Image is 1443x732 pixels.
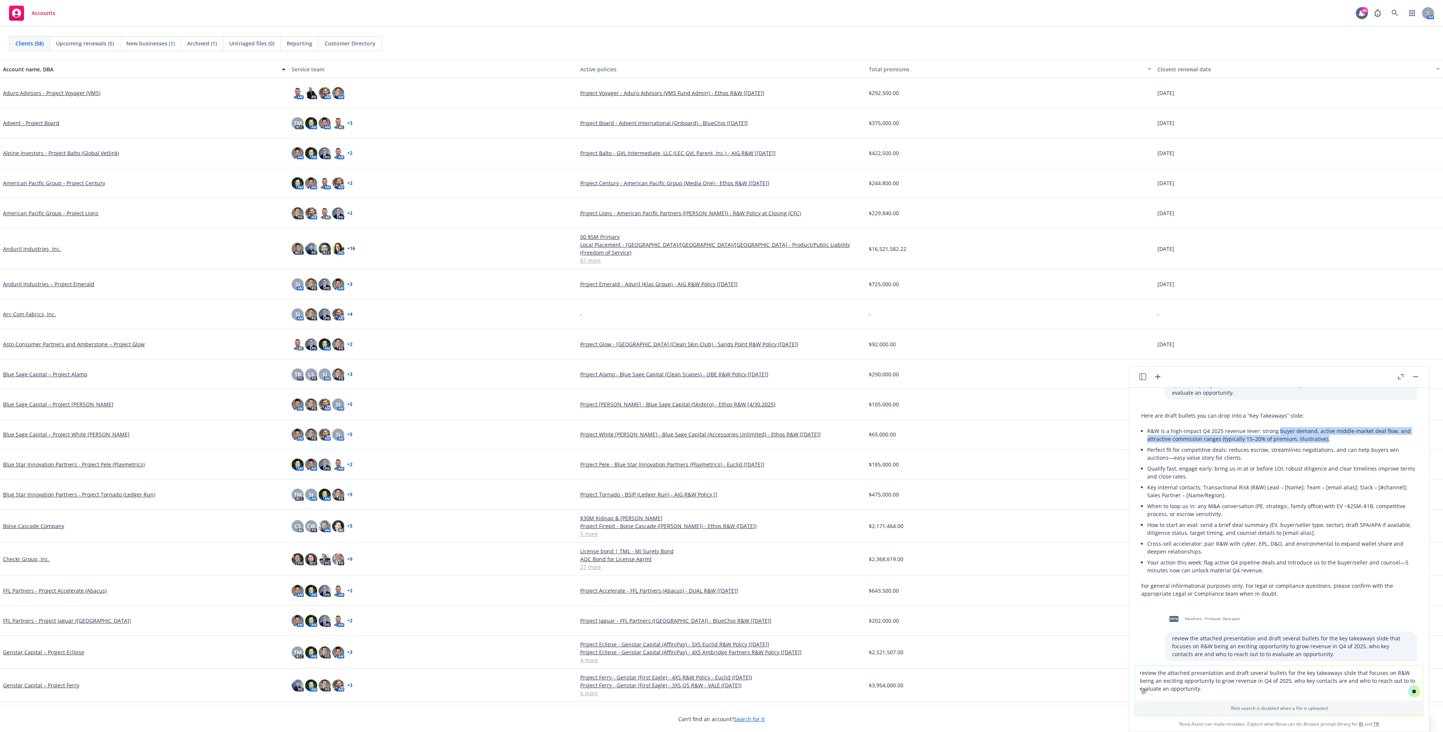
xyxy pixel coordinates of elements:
[580,514,863,522] a: $30M Kidnap & [PERSON_NAME]
[3,555,50,563] a: Checkr Group, Inc.
[305,278,317,290] img: photo
[869,681,903,689] span: $3,954,000.00
[305,398,317,411] img: photo
[292,177,304,189] img: photo
[292,585,304,597] img: photo
[580,491,863,498] a: Project Tornado - BSIP (Ledger Run) - AIG R&W Policy []
[1361,7,1368,14] div: 46
[3,522,64,530] a: Boise Cascade Company
[1359,721,1363,727] a: BI
[1154,60,1443,78] button: Closest renewal date
[305,207,317,219] img: photo
[3,65,277,73] div: Account name, DBA
[295,280,300,288] span: SJ
[336,400,340,408] span: SJ
[869,340,896,348] span: $92,000.00
[580,555,863,563] a: AOC Bond for License Agrmt
[580,522,863,530] a: Project Firepit - Boise Cascade ([PERSON_NAME]) - Ethos R&W ([DATE])
[3,119,59,127] a: Advent - Project Board
[319,147,331,159] img: photo
[332,459,344,471] img: photo
[1387,6,1402,21] a: Search
[305,87,317,99] img: photo
[869,400,899,408] span: $105,000.00
[292,553,304,565] img: photo
[869,179,899,187] span: $244,800.00
[332,278,344,290] img: photo
[332,338,344,350] img: photo
[289,60,577,78] button: Service team
[580,563,863,571] a: 27 more
[347,246,355,251] a: + 16
[325,39,375,47] span: Customer Directory
[319,177,331,189] img: photo
[292,338,304,350] img: photo
[3,491,155,498] a: Blue Star Innovation Partners - Project Tornado (Ledger Run)
[15,39,44,47] span: Clients (58)
[292,615,304,627] img: photo
[869,119,899,127] span: $375,000.00
[869,491,899,498] span: $475,000.00
[295,522,301,530] span: CS
[1157,209,1174,217] span: [DATE]
[332,87,344,99] img: photo
[1157,280,1174,288] span: [DATE]
[1185,616,1240,621] span: Newfront - Producer Deck.pptx
[319,429,331,441] img: photo
[1157,65,1432,73] div: Closest renewal date
[1165,610,1242,628] div: pptxNewfront - Producer Deck.pptx
[1147,463,1417,482] li: Qualify fast, engage early: bring us in at or before LOI; robust diligence and clear timelines im...
[1157,89,1174,97] span: [DATE]
[580,400,863,408] a: Project [PERSON_NAME] - Blue Sage Capital (Skidpro) - Ethos R&W [4/30.2025]
[580,209,863,217] a: Project Lions - American Pacific Partners ([PERSON_NAME]) - R&W Policy at Closing (CFC)
[869,522,903,530] span: $2,171,464.00
[319,520,331,532] img: photo
[347,492,352,497] a: + 5
[1141,582,1417,598] p: For general informational purposes only. For legal or compliance questions, please confirm with t...
[3,587,107,595] a: FFL Partners - Project Accelerate (Abacus)
[332,646,344,658] img: photo
[1147,557,1417,576] li: Your action this week: flag active Q4 pipeline deals and introduce us to the buyer/seller and cou...
[347,557,352,561] a: + 9
[347,151,352,155] a: + 2
[305,117,317,129] img: photo
[319,615,331,627] img: photo
[869,280,899,288] span: $725,000.00
[3,681,79,689] a: Genstar Capital – Project Ferry
[580,689,863,697] a: 6 more
[1157,245,1174,253] span: [DATE]
[3,370,87,378] a: Blue Sage Capital – Project Alamo
[580,280,863,288] a: Project Emerald - Aduril (Klas Group) - AIG R&W Policy [[DATE]]
[1147,444,1417,463] li: Perfect fit for competitive deals: reduces escrow, streamlines negotiations, and can help buyers ...
[319,308,331,320] img: photo
[580,648,863,656] a: Project Eclipse - Genstar Capital (AffiniPay) - 4XS Ambridge Partners R&W Policy [[DATE]]
[3,340,145,348] a: Asto Consumer Partners and Amberstone – Project Glow
[295,370,301,378] span: TB
[1157,340,1174,348] span: [DATE]
[580,681,863,689] a: Project Ferry - Genstar (First Eagle) - 3XS QS R&W - VALE ([DATE])
[332,117,344,129] img: photo
[332,489,344,501] img: photo
[292,147,304,159] img: photo
[580,656,863,664] a: 4 more
[577,60,866,78] button: Active policies
[305,177,317,189] img: photo
[347,683,352,688] a: + 3
[292,207,304,219] img: photo
[347,121,352,125] a: + 3
[319,338,331,350] img: photo
[347,342,352,347] a: + 2
[292,243,304,255] img: photo
[3,310,56,318] a: Arc-Com Fabrics, Inc.
[319,585,331,597] img: photo
[1157,149,1174,157] span: [DATE]
[347,650,352,655] a: + 3
[580,65,863,73] div: Active policies
[332,368,344,380] img: photo
[3,280,94,288] a: Anduril Industries – Project Emerald
[3,430,130,438] a: Blue Sage Capital – Project White [PERSON_NAME]
[866,60,1154,78] button: Total premiums
[292,65,574,73] div: Service team
[580,460,863,468] a: Project Pele - Blue Star Innovation Partners (Playmetrics) - Euclid [[DATE]]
